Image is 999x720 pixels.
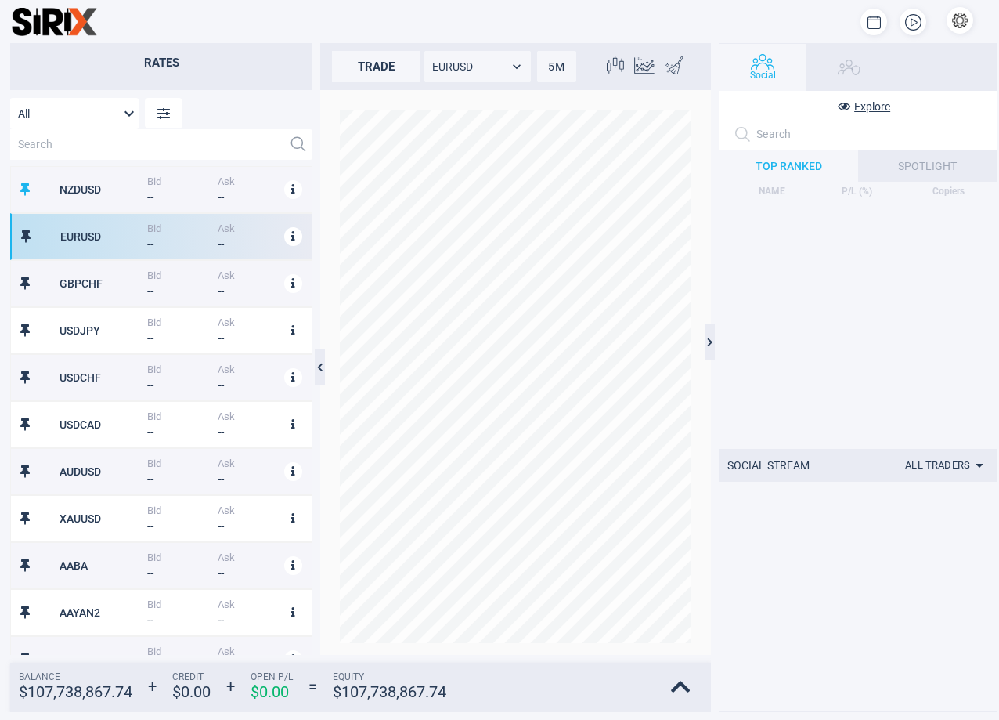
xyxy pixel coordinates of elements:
[424,51,531,82] div: EURUSD
[218,189,280,204] div: --
[147,504,210,516] span: Bid
[251,671,293,682] span: Open P/L
[537,51,576,82] div: 5M
[332,51,420,82] div: trade
[756,122,981,147] input: Search
[750,70,776,81] span: Social
[147,283,210,298] div: --
[172,682,211,701] strong: $ 0.00
[147,363,210,374] span: Bid
[147,424,210,439] div: --
[147,236,210,251] div: --
[147,565,210,580] div: --
[60,559,143,572] div: AABA
[733,182,812,201] th: NAME
[60,606,143,619] div: AAYAN2
[10,129,283,160] input: Search
[218,330,280,345] div: --
[60,653,143,666] div: ACRE
[147,518,210,533] div: --
[226,677,235,696] strong: +
[148,677,157,696] strong: +
[19,671,132,682] span: Balance
[218,269,280,280] span: Ask
[147,457,210,469] span: Bid
[218,363,280,374] span: Ask
[60,371,143,384] div: USDCHF
[218,424,280,439] div: --
[147,612,210,627] div: --
[308,677,317,696] strong: =
[147,471,210,486] div: --
[147,316,210,327] span: Bid
[12,8,97,36] img: sirix
[333,682,446,701] strong: $ 107,738,867.74
[147,410,210,422] span: Bid
[218,598,280,610] span: Ask
[60,512,143,525] div: XAUUSD
[251,682,293,701] strong: $ 0.00
[218,612,280,627] div: --
[10,98,139,129] div: All
[10,166,312,660] div: grid
[218,504,280,516] span: Ask
[727,459,810,472] div: SOCIAL STREAM
[218,518,280,533] div: --
[905,453,989,478] div: All traders
[19,682,132,701] strong: $ 107,738,867.74
[60,465,143,478] div: AUDUSD
[147,189,210,204] div: --
[172,671,211,682] span: Credit
[901,182,995,201] th: Copiers
[60,183,143,196] div: NZDUSD
[218,377,280,392] div: --
[147,598,210,610] span: Bid
[218,551,280,563] span: Ask
[60,324,143,337] div: USDJPY
[719,44,806,91] button: Social
[854,100,890,113] span: Explore
[218,222,280,233] span: Ask
[10,43,312,90] h2: Rates
[218,565,280,580] div: --
[218,457,280,469] span: Ask
[147,222,210,233] span: Bid
[147,330,210,345] div: --
[218,283,280,298] div: --
[858,150,997,182] div: SPOTLIGHT
[218,645,280,657] span: Ask
[812,182,901,201] th: P/L (%)
[218,471,280,486] div: --
[60,230,143,243] div: EURUSD
[333,671,446,682] span: Equity
[147,269,210,280] span: Bid
[147,645,210,657] span: Bid
[60,277,143,290] div: GBPCHF
[218,410,280,422] span: Ask
[735,95,981,118] button: Explore
[147,551,210,563] span: Bid
[218,175,280,186] span: Ask
[147,377,210,392] div: --
[60,418,143,431] div: USDCAD
[218,236,280,251] div: --
[147,175,210,186] span: Bid
[218,316,280,327] span: Ask
[719,150,858,182] div: TOP RANKED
